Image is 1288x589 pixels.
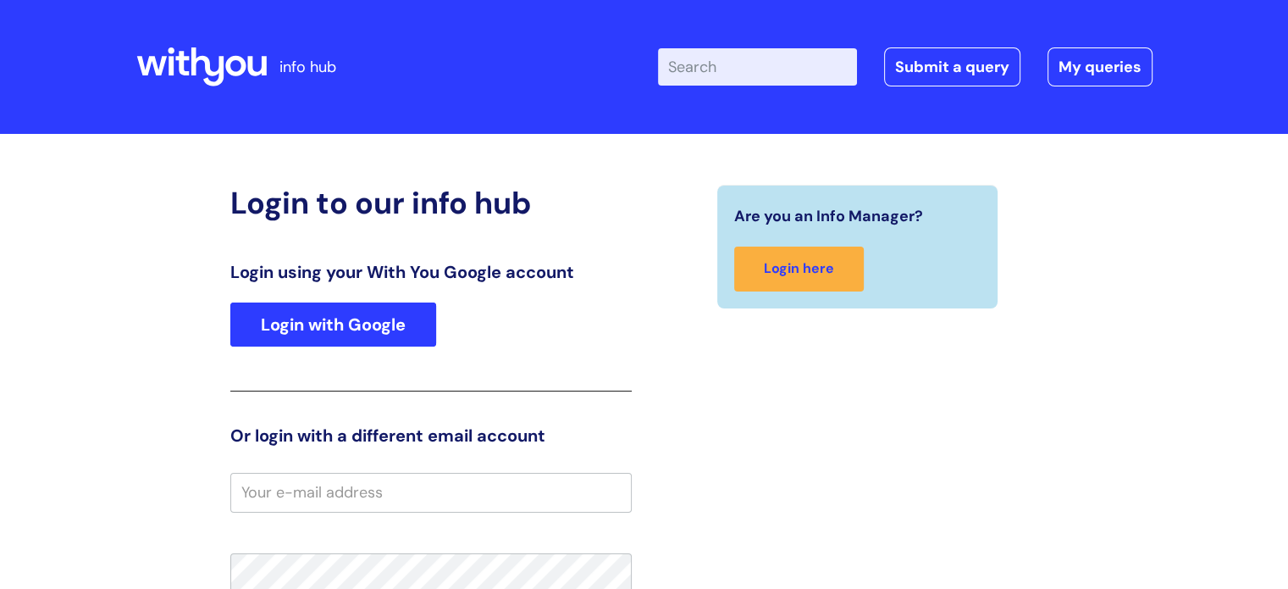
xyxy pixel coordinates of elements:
[230,262,632,282] h3: Login using your With You Google account
[230,185,632,221] h2: Login to our info hub
[279,53,336,81] p: info hub
[230,425,632,446] h3: Or login with a different email account
[230,473,632,512] input: Your e-mail address
[734,203,923,230] span: Are you an Info Manager?
[884,47,1020,86] a: Submit a query
[734,247,864,292] a: Login here
[1048,47,1153,86] a: My queries
[658,48,857,86] input: Search
[230,303,436,347] a: Login with Google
